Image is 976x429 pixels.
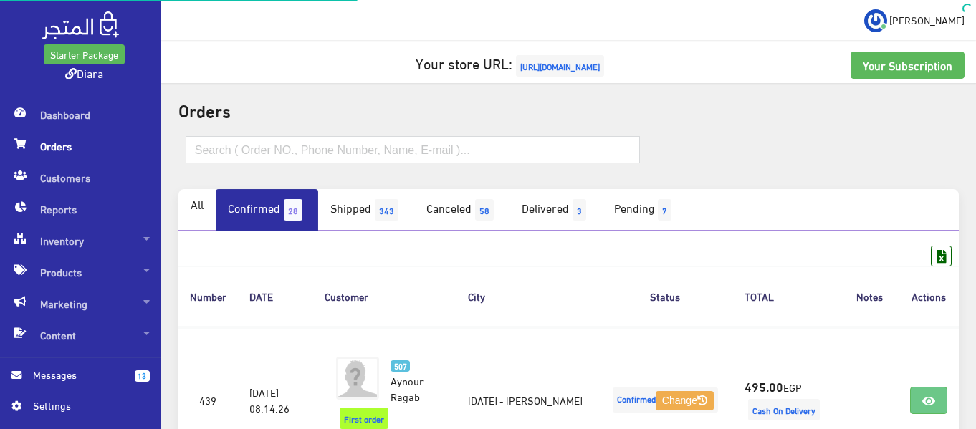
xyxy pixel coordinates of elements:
[745,377,783,395] strong: 495.00
[313,266,456,326] th: Customer
[416,49,608,76] a: Your store URL:[URL][DOMAIN_NAME]
[11,193,150,225] span: Reports
[11,99,150,130] span: Dashboard
[186,136,640,163] input: Search ( Order NO., Phone Number, Name, E-mail )...
[475,199,494,221] span: 58
[748,399,820,420] span: Cash On Delivery
[33,397,138,413] span: Settings
[391,360,410,372] span: 507
[33,367,123,382] span: Messages
[573,199,586,221] span: 3
[11,256,150,288] span: Products
[658,199,671,221] span: 7
[238,266,313,326] th: DATE
[11,288,150,319] span: Marketing
[216,189,318,231] a: Confirmed28
[178,189,216,219] a: All
[613,387,718,413] span: Confirmed
[516,55,604,77] span: [URL][DOMAIN_NAME]
[336,357,379,400] img: avatar.png
[841,266,899,326] th: Notes
[414,189,509,231] a: Canceled58
[864,9,965,32] a: ... [PERSON_NAME]
[598,266,733,326] th: Status
[178,100,959,119] h2: Orders
[851,52,965,79] a: Your Subscription
[11,319,150,351] span: Content
[899,266,959,326] th: Actions
[456,266,597,326] th: City
[864,9,887,32] img: ...
[42,11,119,39] img: .
[509,189,602,231] a: Delivered3
[11,367,150,397] a: 13 Messages
[733,266,841,326] th: TOTAL
[391,370,424,406] span: Aynour Ragab
[11,130,150,162] span: Orders
[391,357,434,404] a: 507 Aynour Ragab
[65,62,103,83] a: Diara
[44,44,125,64] a: Starter Package
[375,199,398,221] span: 343
[889,11,965,29] span: [PERSON_NAME]
[11,162,150,193] span: Customers
[11,397,150,420] a: Settings
[340,408,388,429] span: First order
[318,189,414,231] a: Shipped343
[284,199,302,221] span: 28
[178,266,238,326] th: Number
[135,370,150,382] span: 13
[656,391,714,411] button: Change
[11,225,150,256] span: Inventory
[602,189,687,231] a: Pending7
